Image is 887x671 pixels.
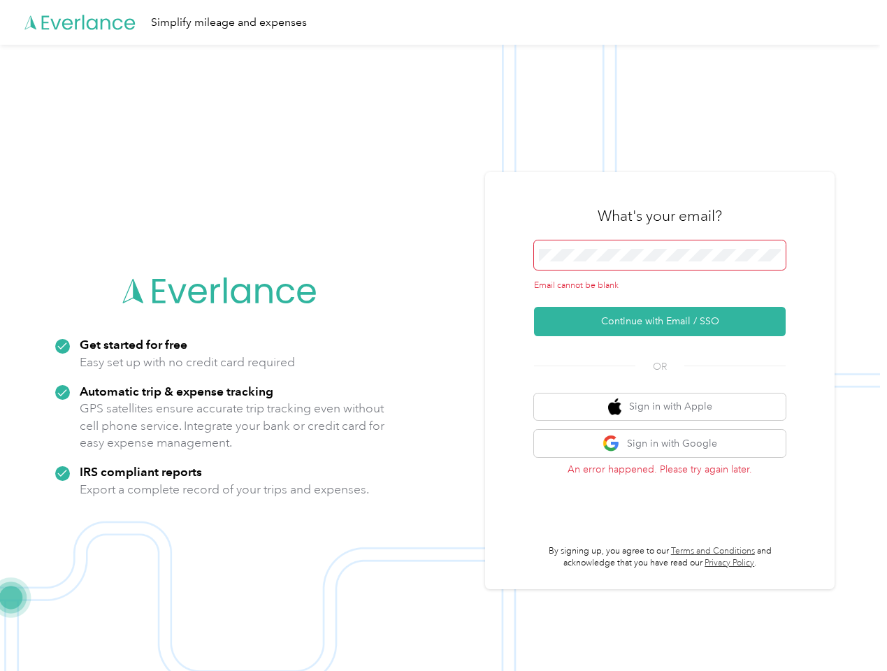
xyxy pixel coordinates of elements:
[534,462,786,477] p: An error happened. Please try again later.
[671,546,755,556] a: Terms and Conditions
[534,280,786,292] div: Email cannot be blank
[534,307,786,336] button: Continue with Email / SSO
[80,337,187,352] strong: Get started for free
[80,354,295,371] p: Easy set up with no credit card required
[534,545,786,570] p: By signing up, you agree to our and acknowledge that you have read our .
[608,398,622,416] img: apple logo
[635,359,684,374] span: OR
[80,400,385,452] p: GPS satellites ensure accurate trip tracking even without cell phone service. Integrate your bank...
[80,464,202,479] strong: IRS compliant reports
[705,558,754,568] a: Privacy Policy
[598,206,722,226] h3: What's your email?
[534,394,786,421] button: apple logoSign in with Apple
[80,481,369,498] p: Export a complete record of your trips and expenses.
[80,384,273,398] strong: Automatic trip & expense tracking
[151,14,307,31] div: Simplify mileage and expenses
[603,435,620,452] img: google logo
[534,430,786,457] button: google logoSign in with Google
